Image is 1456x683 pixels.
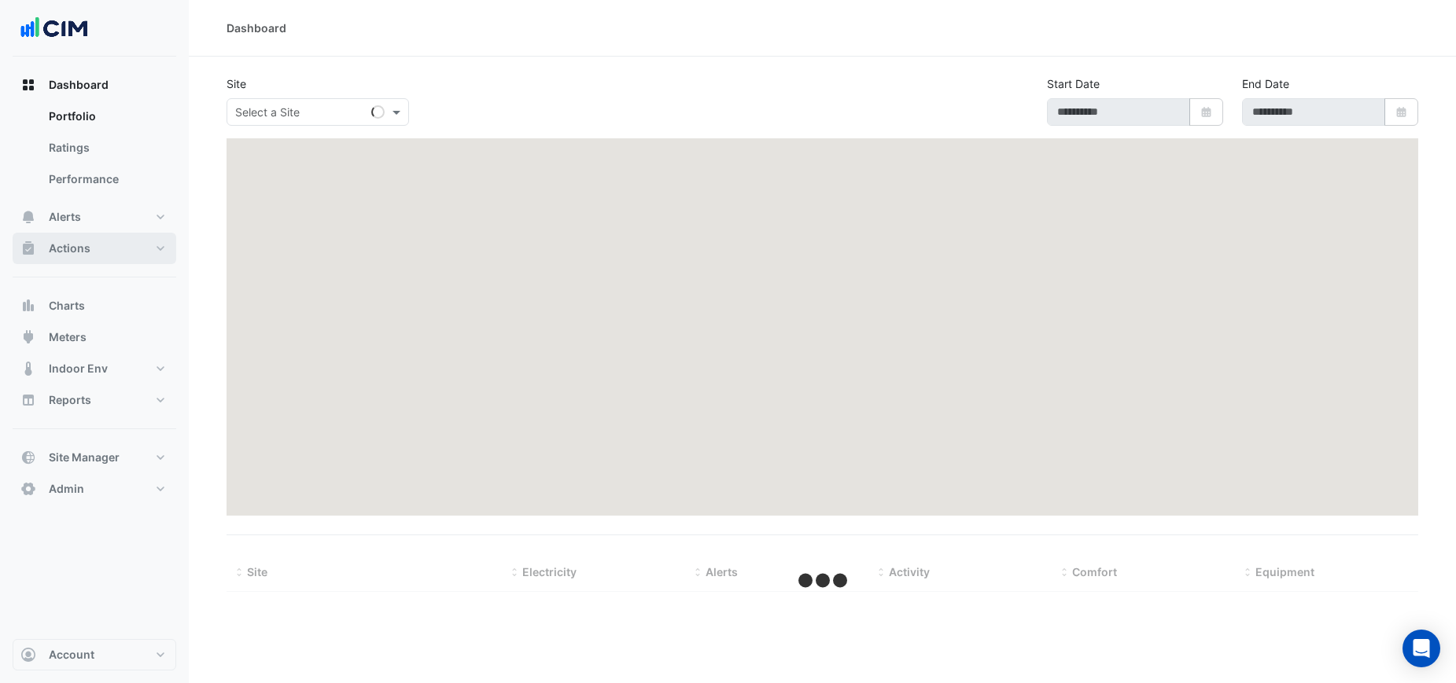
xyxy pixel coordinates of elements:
app-icon: Alerts [20,209,36,225]
span: Reports [49,392,91,408]
span: Meters [49,329,87,345]
button: Indoor Env [13,353,176,384]
span: Comfort [1072,565,1117,578]
app-icon: Charts [20,298,36,314]
span: Site Manager [49,450,120,465]
button: Reports [13,384,176,416]
img: Company Logo [19,13,90,44]
a: Performance [36,163,176,195]
span: Admin [49,481,84,497]
div: Dashboard [227,20,286,36]
app-icon: Site Manager [20,450,36,465]
button: Admin [13,473,176,505]
span: Alerts [706,565,738,578]
app-icon: Reports [20,392,36,408]
span: Account [49,647,94,663]
span: Actions [49,241,90,256]
button: Meters [13,321,176,353]
app-icon: Actions [20,241,36,256]
label: Site [227,75,246,92]
span: Alerts [49,209,81,225]
button: Charts [13,290,176,321]
div: Dashboard [13,101,176,201]
a: Ratings [36,132,176,163]
button: Actions [13,233,176,264]
button: Alerts [13,201,176,233]
div: Open Intercom Messenger [1403,630,1440,667]
app-icon: Meters [20,329,36,345]
span: Equipment [1255,565,1314,578]
button: Dashboard [13,69,176,101]
label: End Date [1242,75,1289,92]
button: Site Manager [13,442,176,473]
button: Account [13,639,176,670]
span: Activity [889,565,930,578]
span: Electricity [522,565,577,578]
app-icon: Admin [20,481,36,497]
app-icon: Dashboard [20,77,36,93]
span: Indoor Env [49,361,108,376]
span: Site [247,565,267,578]
label: Start Date [1047,75,1100,92]
span: Dashboard [49,77,109,93]
a: Portfolio [36,101,176,132]
span: Charts [49,298,85,314]
app-icon: Indoor Env [20,361,36,376]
